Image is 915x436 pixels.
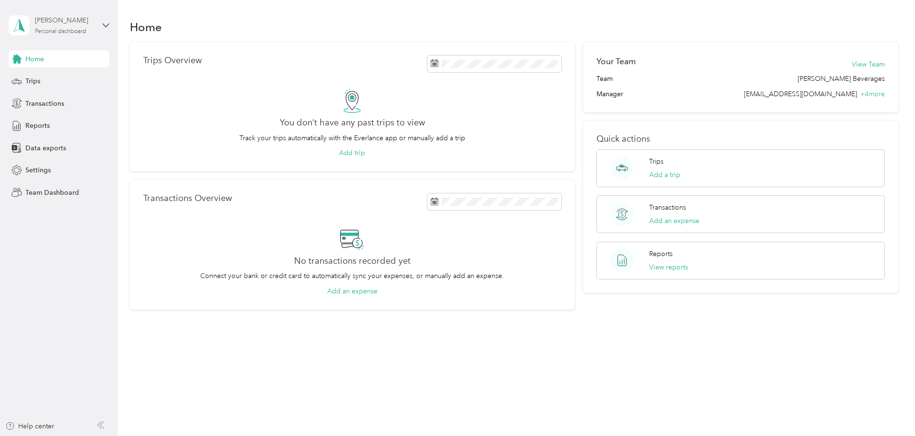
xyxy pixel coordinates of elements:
span: Team Dashboard [25,188,79,198]
p: Trips [649,157,663,167]
span: [PERSON_NAME] Beverages [798,74,885,84]
p: Trips Overview [143,56,202,66]
span: Settings [25,165,51,175]
button: Add an expense [327,286,377,296]
span: Reports [25,121,50,131]
span: Trips [25,76,40,86]
button: View reports [649,262,688,272]
div: [PERSON_NAME] [35,15,95,25]
h2: No transactions recorded yet [294,256,411,266]
button: Add an expense [649,216,699,226]
span: Home [25,54,44,64]
h1: Home [130,22,162,32]
iframe: Everlance-gr Chat Button Frame [861,382,915,436]
button: Add trip [339,148,365,158]
button: Add a trip [649,170,680,180]
p: Quick actions [596,134,885,144]
span: Team [596,74,613,84]
span: + 4 more [860,90,885,98]
span: Transactions [25,99,64,109]
p: Reports [649,249,673,259]
h2: You don’t have any past trips to view [280,118,425,128]
p: Track your trips automatically with the Everlance app or manually add a trip [240,133,465,143]
span: Manager [596,89,623,99]
span: Data exports [25,143,66,153]
p: Connect your bank or credit card to automatically sync your expenses, or manually add an expense. [200,271,504,281]
p: Transactions [649,202,686,212]
button: View Team [852,59,885,69]
div: Personal dashboard [35,29,86,34]
span: [EMAIL_ADDRESS][DOMAIN_NAME] [744,90,857,98]
h2: Your Team [596,56,636,67]
button: Help center [5,421,54,431]
p: Transactions Overview [143,193,232,203]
